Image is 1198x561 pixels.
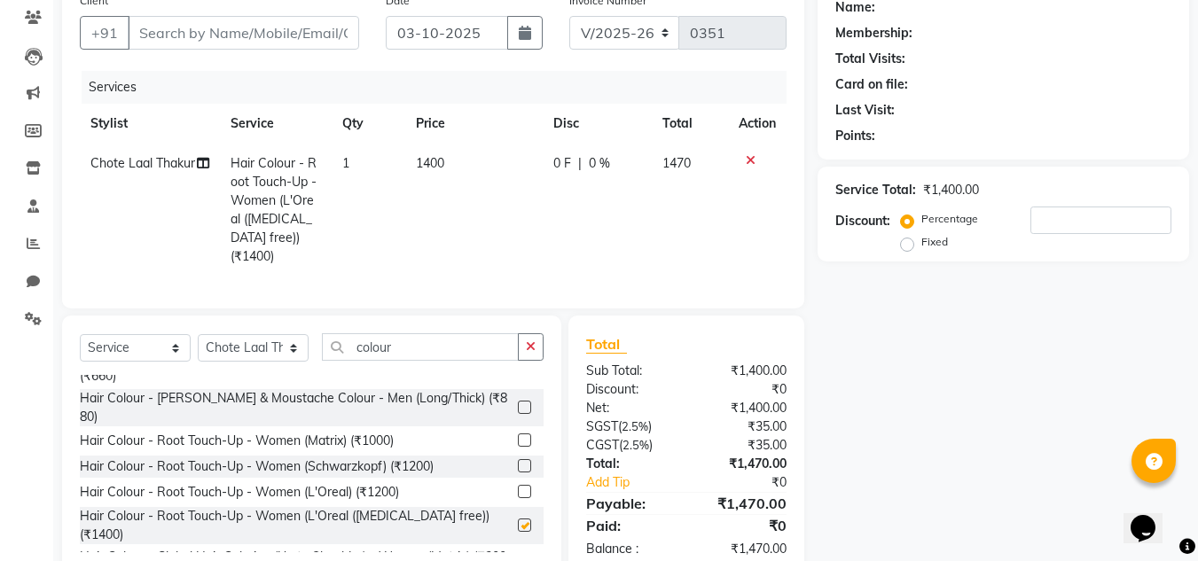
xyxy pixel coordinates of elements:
th: Total [652,104,729,144]
span: 0 % [589,154,610,173]
span: CGST [586,437,619,453]
div: Discount: [835,212,890,230]
div: ₹0 [706,473,801,492]
span: 1400 [416,155,444,171]
div: Service Total: [835,181,916,199]
div: ( ) [573,436,686,455]
div: Hair Colour - [PERSON_NAME] & Moustache Colour - Men (Long/Thick) (₹880) [80,389,511,426]
span: 1470 [662,155,691,171]
button: +91 [80,16,129,50]
span: 2.5% [622,438,649,452]
div: Hair Colour - Root Touch-Up - Women (Schwarzkopf) (₹1200) [80,457,434,476]
div: Membership: [835,24,912,43]
th: Stylist [80,104,220,144]
div: Services [82,71,800,104]
div: Total: [573,455,686,473]
div: ₹1,400.00 [686,399,800,417]
label: Fixed [921,234,948,250]
span: Hair Colour - Root Touch-Up - Women (L'Oreal ([MEDICAL_DATA] free)) (₹1400) [231,155,317,264]
div: Hair Colour - Root Touch-Up - Women (L'Oreal ([MEDICAL_DATA] free)) (₹1400) [80,507,511,544]
div: Last Visit: [835,101,895,120]
div: Total Visits: [835,50,905,68]
div: Hair Colour - Root Touch-Up - Women (L'Oreal) (₹1200) [80,483,399,502]
div: Net: [573,399,686,417]
input: Search by Name/Mobile/Email/Code [128,16,359,50]
div: Points: [835,127,875,145]
span: SGST [586,418,618,434]
a: Add Tip [573,473,705,492]
span: 1 [342,155,349,171]
label: Percentage [921,211,978,227]
th: Service [220,104,332,144]
div: Balance : [573,540,686,558]
div: Discount: [573,380,686,399]
div: ₹1,470.00 [686,455,800,473]
span: | [578,154,582,173]
span: Total [586,335,627,354]
div: ₹1,470.00 [686,493,800,514]
div: ₹0 [686,380,800,399]
th: Price [405,104,543,144]
th: Qty [332,104,406,144]
div: ₹1,400.00 [923,181,979,199]
th: Disc [543,104,652,144]
div: ₹1,400.00 [686,362,800,380]
th: Action [728,104,787,144]
div: Sub Total: [573,362,686,380]
span: 2.5% [622,419,648,433]
div: ₹1,470.00 [686,540,800,558]
div: Hair Colour - Root Touch-Up - Women (Matrix) (₹1000) [80,432,394,450]
span: Chote Laal Thakur [90,155,195,171]
div: Paid: [573,515,686,536]
iframe: chat widget [1124,490,1180,543]
span: 0 F [553,154,571,173]
div: ( ) [573,417,686,436]
div: Card on file: [835,75,908,94]
input: Search or Scan [322,333,519,361]
div: ₹0 [686,515,800,536]
div: ₹35.00 [686,417,800,436]
div: ₹35.00 [686,436,800,455]
div: Payable: [573,493,686,514]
